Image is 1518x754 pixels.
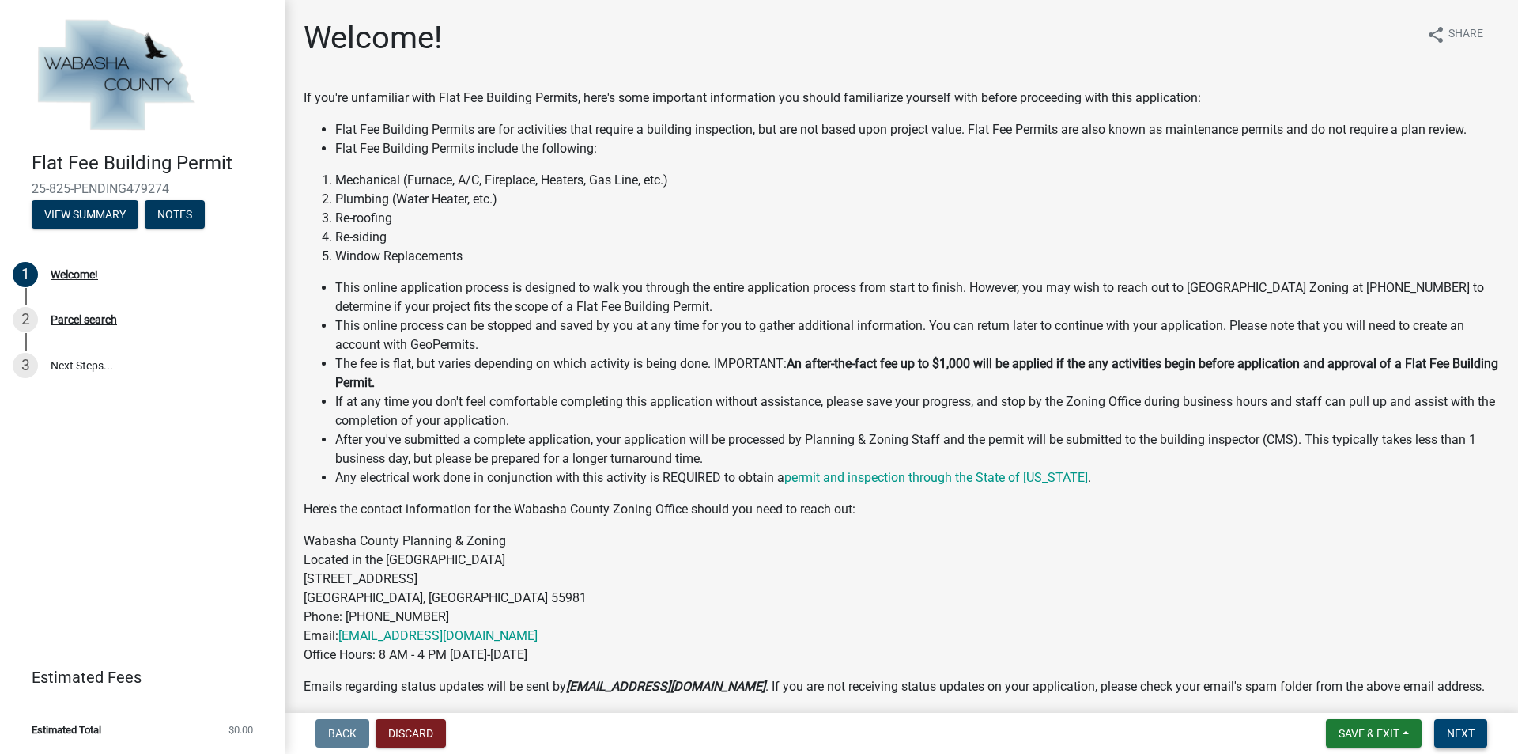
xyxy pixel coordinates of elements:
[1414,19,1496,50] button: shareShare
[32,17,199,135] img: Wabasha County, Minnesota
[32,181,253,196] span: 25-825-PENDING479274
[376,719,446,748] button: Discard
[1447,727,1475,740] span: Next
[335,209,1499,228] li: Re-roofing
[335,139,1499,158] li: Flat Fee Building Permits include the following:
[1326,719,1422,748] button: Save & Exit
[335,171,1499,190] li: Mechanical (Furnace, A/C, Fireplace, Heaters, Gas Line, etc.)
[304,19,442,57] h1: Welcome!
[304,677,1499,696] p: Emails regarding status updates will be sent by . If you are not receiving status updates on your...
[328,727,357,740] span: Back
[32,209,138,222] wm-modal-confirm: Summary
[145,200,205,229] button: Notes
[335,392,1499,430] li: If at any time you don't feel comfortable completing this application without assistance, please ...
[315,719,369,748] button: Back
[32,152,272,175] h4: Flat Fee Building Permit
[13,353,38,378] div: 3
[335,190,1499,209] li: Plumbing (Water Heater, etc.)
[13,262,38,287] div: 1
[145,209,205,222] wm-modal-confirm: Notes
[13,661,259,693] a: Estimated Fees
[51,314,117,325] div: Parcel search
[1434,719,1487,748] button: Next
[338,628,538,643] a: [EMAIL_ADDRESS][DOMAIN_NAME]
[335,228,1499,247] li: Re-siding
[566,679,765,694] strong: [EMAIL_ADDRESS][DOMAIN_NAME]
[784,470,1088,485] a: permit and inspection through the State of [US_STATE]
[1448,25,1483,44] span: Share
[304,532,1499,665] p: Wabasha County Planning & Zoning Located in the [GEOGRAPHIC_DATA] [STREET_ADDRESS] [GEOGRAPHIC_DA...
[1426,25,1445,44] i: share
[1339,727,1399,740] span: Save & Exit
[304,500,1499,519] p: Here's the contact information for the Wabasha County Zoning Office should you need to reach out:
[335,316,1499,354] li: This online process can be stopped and saved by you at any time for you to gather additional info...
[13,307,38,332] div: 2
[304,89,1499,108] p: If you're unfamiliar with Flat Fee Building Permits, here's some important information you should...
[51,269,98,280] div: Welcome!
[335,468,1499,487] li: Any electrical work done in conjunction with this activity is REQUIRED to obtain a .
[335,247,1499,266] li: Window Replacements
[228,725,253,735] span: $0.00
[335,430,1499,468] li: After you've submitted a complete application, your application will be processed by Planning & Z...
[335,278,1499,316] li: This online application process is designed to walk you through the entire application process fr...
[335,120,1499,139] li: Flat Fee Building Permits are for activities that require a building inspection, but are not base...
[32,200,138,229] button: View Summary
[335,356,1498,390] strong: An after-the-fact fee up to $1,000 will be applied if the any activities begin before application...
[335,354,1499,392] li: The fee is flat, but varies depending on which activity is being done. IMPORTANT:
[32,725,101,735] span: Estimated Total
